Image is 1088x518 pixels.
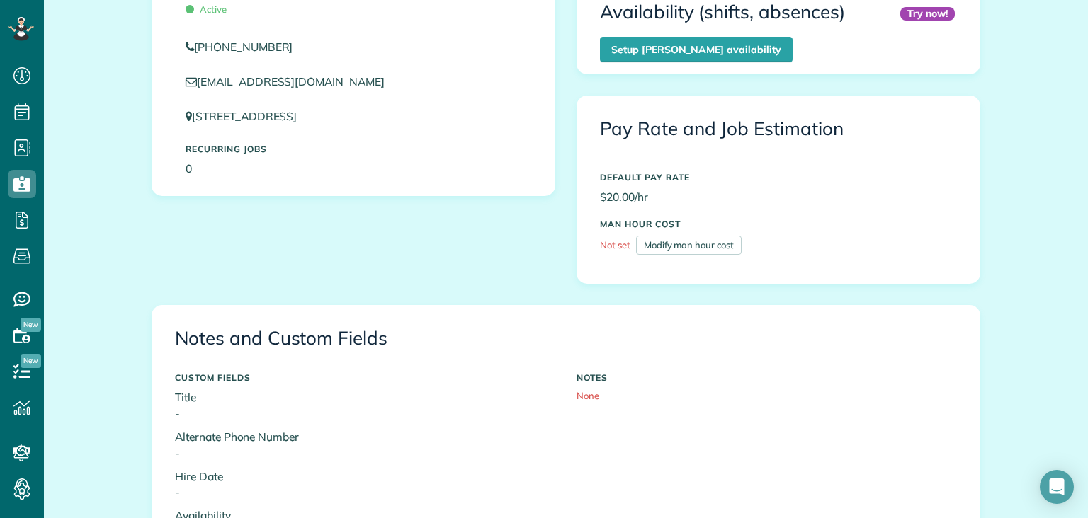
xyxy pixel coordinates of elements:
[186,4,227,15] span: Active
[186,161,521,177] p: 0
[1040,470,1074,504] div: Open Intercom Messenger
[21,354,41,368] span: New
[600,173,957,182] h5: DEFAULT PAY RATE
[175,429,555,461] p: Alternate Phone Number -
[175,373,555,382] h5: CUSTOM FIELDS
[636,236,742,255] a: Modify man hour cost
[175,389,555,422] p: Title -
[186,74,398,88] a: [EMAIL_ADDRESS][DOMAIN_NAME]
[577,373,957,382] h5: NOTES
[600,189,957,205] p: $20.00/hr
[900,7,955,21] div: Try now!
[21,318,41,332] span: New
[175,468,555,501] p: Hire Date -
[175,328,957,349] h3: Notes and Custom Fields
[600,239,630,251] span: Not set
[600,119,957,139] h3: Pay Rate and Job Estimation
[186,144,521,154] h5: Recurring Jobs
[600,219,957,229] h5: MAN HOUR COST
[600,2,845,23] h3: Availability (shifts, absences)
[577,390,599,401] span: None
[186,109,310,123] a: [STREET_ADDRESS]
[186,39,521,55] a: [PHONE_NUMBER]
[600,37,793,62] a: Setup [PERSON_NAME] availability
